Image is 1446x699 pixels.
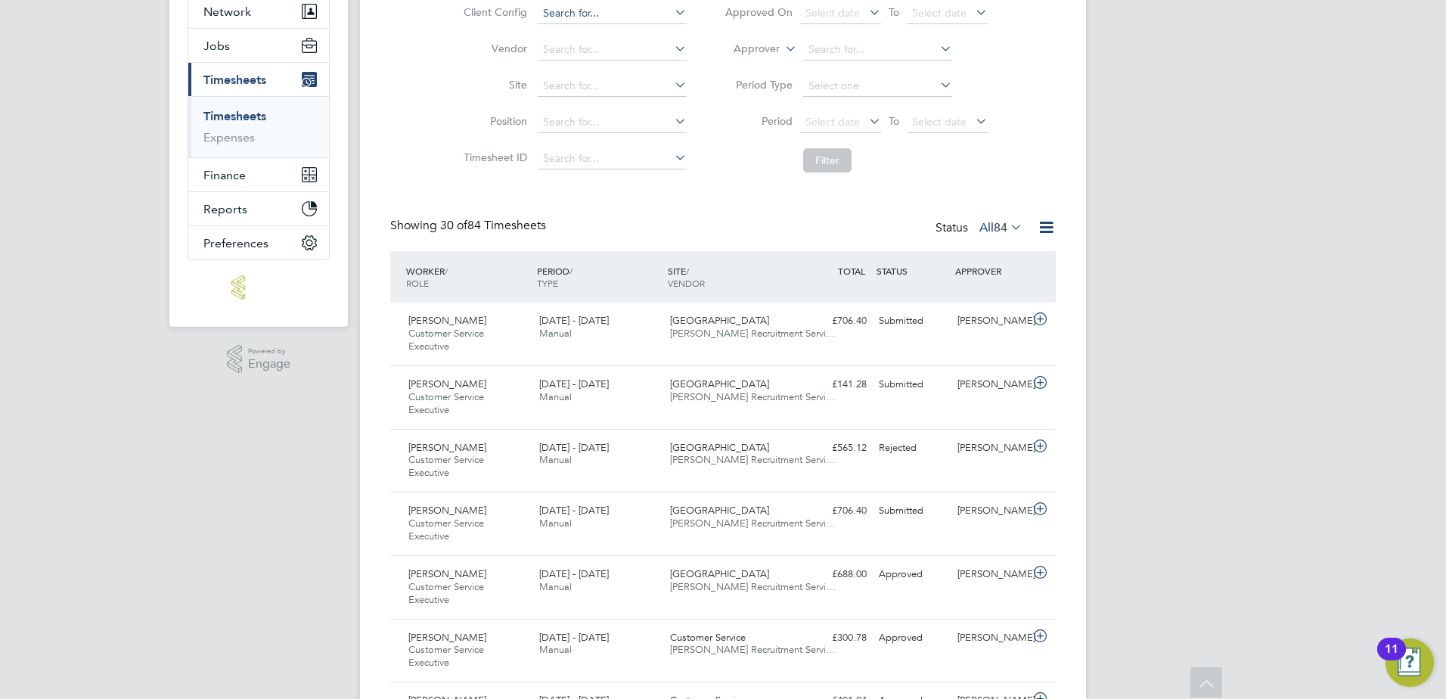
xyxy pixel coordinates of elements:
span: [PERSON_NAME] [408,504,486,517]
span: [GEOGRAPHIC_DATA] [670,504,769,517]
span: [PERSON_NAME] Recruitment Servi… [670,517,836,530]
span: [PERSON_NAME] [408,567,486,580]
a: Powered byEngage [227,345,291,374]
button: Preferences [188,226,329,259]
div: £688.00 [794,562,873,587]
input: Search for... [538,39,687,61]
span: 30 of [440,218,467,233]
label: Position [459,114,527,128]
label: Client Config [459,5,527,19]
a: Expenses [203,130,255,144]
input: Select one [803,76,952,97]
div: £565.12 [794,436,873,461]
span: [DATE] - [DATE] [539,567,609,580]
div: 11 [1385,649,1398,669]
div: Approved [873,626,951,651]
label: Site [459,78,527,92]
label: All [979,220,1022,235]
span: [GEOGRAPHIC_DATA] [670,314,769,327]
span: Powered by [248,345,290,358]
span: [DATE] - [DATE] [539,441,609,454]
div: SITE [664,257,795,297]
span: Customer Service Executive [408,327,484,353]
div: [PERSON_NAME] [951,309,1030,334]
label: Timesheet ID [459,151,527,164]
div: Showing [390,218,549,234]
span: [DATE] - [DATE] [539,314,609,327]
span: 84 [994,220,1007,235]
span: Select date [805,115,860,129]
label: Vendor [459,42,527,55]
span: [GEOGRAPHIC_DATA] [670,377,769,390]
div: Approved [873,562,951,587]
button: Timesheets [188,63,329,96]
span: To [884,2,904,22]
span: VENDOR [668,277,705,289]
div: £300.78 [794,626,873,651]
label: Approved On [725,5,793,19]
span: / [569,265,573,277]
span: [DATE] - [DATE] [539,377,609,390]
button: Filter [803,148,852,172]
span: [GEOGRAPHIC_DATA] [670,441,769,454]
label: Approver [712,42,780,57]
span: TYPE [537,277,558,289]
div: [PERSON_NAME] [951,499,1030,523]
span: Manual [539,327,572,340]
span: Customer Service [670,631,746,644]
input: Search for... [538,3,687,24]
button: Reports [188,192,329,225]
div: Timesheets [188,96,329,157]
div: [PERSON_NAME] [951,626,1030,651]
span: Customer Service Executive [408,643,484,669]
div: Submitted [873,372,951,397]
span: Manual [539,580,572,593]
div: £706.40 [794,309,873,334]
span: Customer Service Executive [408,390,484,416]
div: [PERSON_NAME] [951,372,1030,397]
input: Search for... [538,148,687,169]
div: £141.28 [794,372,873,397]
span: Manual [539,517,572,530]
img: lloydrecruitment-logo-retina.png [231,275,286,300]
span: ROLE [406,277,429,289]
div: [PERSON_NAME] [951,436,1030,461]
button: Finance [188,158,329,191]
span: Customer Service Executive [408,517,484,542]
span: Jobs [203,39,230,53]
span: Timesheets [203,73,266,87]
input: Search for... [538,76,687,97]
button: Open Resource Center, 11 new notifications [1385,638,1434,687]
span: 84 Timesheets [440,218,546,233]
span: [PERSON_NAME] [408,631,486,644]
input: Search for... [803,39,952,61]
span: Manual [539,453,572,466]
span: [PERSON_NAME] [408,441,486,454]
div: Submitted [873,499,951,523]
div: WORKER [402,257,533,297]
div: APPROVER [951,257,1030,284]
span: Select date [912,115,967,129]
span: [PERSON_NAME] [408,377,486,390]
div: £706.40 [794,499,873,523]
a: Go to home page [188,275,330,300]
span: [PERSON_NAME] Recruitment Servi… [670,580,836,593]
label: Period Type [725,78,793,92]
div: STATUS [873,257,951,284]
span: Preferences [203,236,268,250]
span: [PERSON_NAME] [408,314,486,327]
div: Status [936,218,1026,239]
span: Network [203,5,251,19]
div: Rejected [873,436,951,461]
span: [PERSON_NAME] Recruitment Servi… [670,643,836,656]
span: Customer Service Executive [408,580,484,606]
span: [DATE] - [DATE] [539,504,609,517]
span: Customer Service Executive [408,453,484,479]
span: [PERSON_NAME] Recruitment Servi… [670,327,836,340]
span: [DATE] - [DATE] [539,631,609,644]
span: Manual [539,643,572,656]
span: TOTAL [838,265,865,277]
span: Engage [248,358,290,371]
span: Select date [805,6,860,20]
a: Timesheets [203,109,266,123]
